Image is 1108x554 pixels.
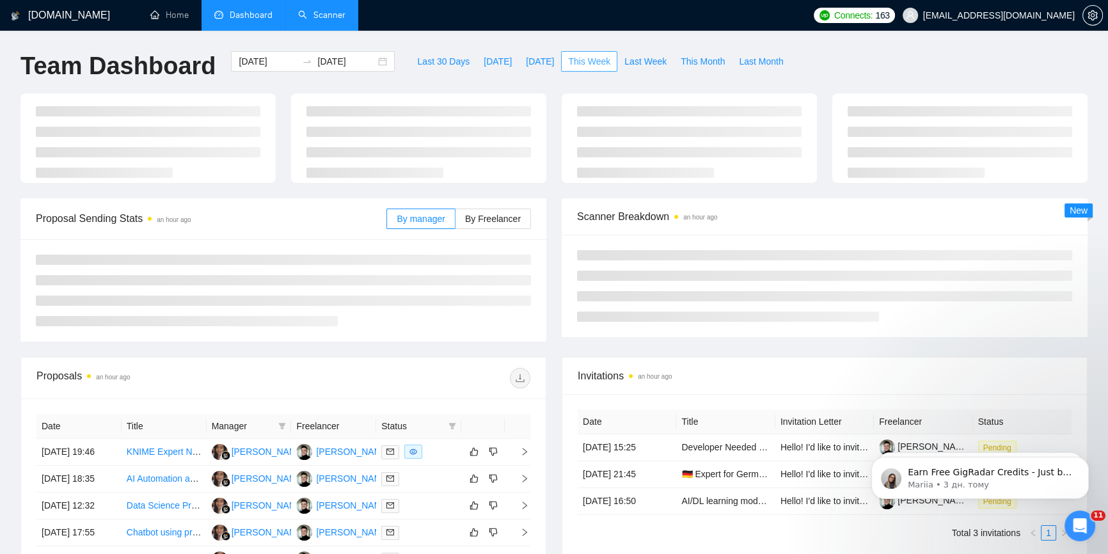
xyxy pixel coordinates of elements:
[150,10,189,20] a: homeHome
[681,496,938,506] a: AI/DL learning model for forex market analysis and order triggers
[316,525,390,539] div: [PERSON_NAME]
[510,447,529,456] span: right
[1082,5,1103,26] button: setting
[386,475,394,482] span: mail
[214,10,223,19] span: dashboard
[470,527,479,537] span: like
[127,473,330,484] a: AI Automation and Chatbot Development Specialist
[489,473,498,484] span: dislike
[122,439,207,466] td: KNIME Expert Needed for Time Series Forecasting Workflow
[36,414,122,439] th: Date
[510,474,529,483] span: right
[296,471,312,487] img: BK
[296,473,390,483] a: BK[PERSON_NAME]
[127,500,490,510] a: Data Science Project for Demand Forecasting and Merchandising Recommendation Engine
[624,54,667,68] span: Last Week
[302,56,312,67] span: to
[386,502,394,509] span: mail
[489,527,498,537] span: dislike
[122,519,207,546] td: Chatbot using private AI or DB
[676,434,775,461] td: Developer Needed – Poker AI Training App
[739,54,783,68] span: Last Month
[446,416,459,436] span: filter
[674,51,732,72] button: This Month
[526,54,554,68] span: [DATE]
[906,11,915,20] span: user
[775,409,874,434] th: Invitation Letter
[212,471,228,487] img: DS
[973,409,1072,434] th: Status
[296,444,312,460] img: BK
[291,414,376,439] th: Freelancer
[417,54,470,68] span: Last 30 Days
[466,525,482,540] button: like
[676,409,775,434] th: Title
[510,528,529,537] span: right
[1025,525,1041,541] li: Previous Page
[232,445,305,459] div: [PERSON_NAME]
[36,368,283,388] div: Proposals
[519,51,561,72] button: [DATE]
[232,525,305,539] div: [PERSON_NAME]
[316,498,390,512] div: [PERSON_NAME]
[212,473,305,483] a: DS[PERSON_NAME]
[296,498,312,514] img: BK
[122,493,207,519] td: Data Science Project for Demand Forecasting and Merchandising Recommendation Engine
[486,444,501,459] button: dislike
[127,447,368,457] a: KNIME Expert Needed for Time Series Forecasting Workflow
[819,10,830,20] img: upwork-logo.png
[1070,205,1088,216] span: New
[681,54,725,68] span: This Month
[676,461,775,488] td: 🇩🇪 Expert for German AI Voice Agent (Outbound) wanted 🚀
[96,374,130,381] time: an hour ago
[212,498,228,514] img: DS
[1060,529,1068,537] span: right
[875,8,889,22] span: 163
[489,500,498,510] span: dislike
[296,526,390,537] a: BK[PERSON_NAME]
[122,414,207,439] th: Title
[578,488,676,515] td: [DATE] 16:50
[122,466,207,493] td: AI Automation and Chatbot Development Specialist
[410,51,477,72] button: Last 30 Days
[298,10,345,20] a: searchScanner
[568,54,610,68] span: This Week
[681,442,852,452] a: Developer Needed – Poker AI Training App
[448,422,456,430] span: filter
[681,469,921,479] a: 🇩🇪 Expert for German AI Voice Agent (Outbound) wanted 🚀
[834,8,873,22] span: Connects:
[510,501,529,510] span: right
[1064,510,1095,541] iframe: Intercom live chat
[20,51,216,81] h1: Team Dashboard
[466,444,482,459] button: like
[578,368,1072,384] span: Invitations
[578,409,676,434] th: Date
[1082,10,1103,20] a: setting
[212,525,228,541] img: DS
[732,51,790,72] button: Last Month
[317,54,376,68] input: End date
[465,214,521,224] span: By Freelancer
[36,439,122,466] td: [DATE] 19:46
[221,451,230,460] img: gigradar-bm.png
[221,532,230,541] img: gigradar-bm.png
[302,56,312,67] span: swap-right
[232,498,305,512] div: [PERSON_NAME]
[484,54,512,68] span: [DATE]
[381,419,443,433] span: Status
[221,505,230,514] img: gigradar-bm.png
[386,528,394,536] span: mail
[578,461,676,488] td: [DATE] 21:45
[276,416,289,436] span: filter
[296,500,390,510] a: BK[PERSON_NAME]
[397,214,445,224] span: By manager
[1029,529,1037,537] span: left
[1056,525,1072,541] button: right
[36,493,122,519] td: [DATE] 12:32
[952,525,1020,541] li: Total 3 invitations
[207,414,292,439] th: Manager
[1091,510,1105,521] span: 11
